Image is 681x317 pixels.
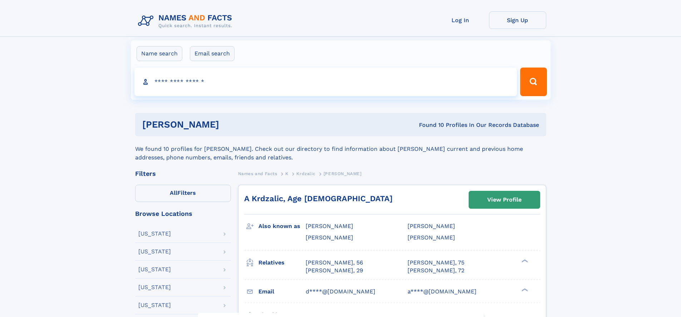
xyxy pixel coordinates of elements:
[296,171,315,176] span: Krdzalic
[285,171,288,176] span: K
[306,223,353,229] span: [PERSON_NAME]
[520,287,528,292] div: ❯
[258,220,306,232] h3: Also known as
[238,169,277,178] a: Names and Facts
[134,68,517,96] input: search input
[138,284,171,290] div: [US_STATE]
[324,171,362,176] span: [PERSON_NAME]
[520,68,547,96] button: Search Button
[285,169,288,178] a: K
[469,191,540,208] a: View Profile
[408,267,464,274] a: [PERSON_NAME], 72
[306,259,363,267] a: [PERSON_NAME], 56
[244,194,393,203] a: A Krdzalic, Age [DEMOGRAPHIC_DATA]
[319,121,539,129] div: Found 10 Profiles In Our Records Database
[408,223,455,229] span: [PERSON_NAME]
[258,286,306,298] h3: Email
[190,46,235,61] label: Email search
[258,257,306,269] h3: Relatives
[306,267,363,274] a: [PERSON_NAME], 29
[135,185,231,202] label: Filters
[306,234,353,241] span: [PERSON_NAME]
[142,120,319,129] h1: [PERSON_NAME]
[137,46,182,61] label: Name search
[135,210,231,217] div: Browse Locations
[138,249,171,254] div: [US_STATE]
[432,11,489,29] a: Log In
[487,192,522,208] div: View Profile
[135,11,238,31] img: Logo Names and Facts
[170,189,177,196] span: All
[138,267,171,272] div: [US_STATE]
[138,231,171,237] div: [US_STATE]
[408,234,455,241] span: [PERSON_NAME]
[489,11,546,29] a: Sign Up
[135,170,231,177] div: Filters
[520,258,528,263] div: ❯
[138,302,171,308] div: [US_STATE]
[135,136,546,162] div: We found 10 profiles for [PERSON_NAME]. Check out our directory to find information about [PERSON...
[408,259,464,267] a: [PERSON_NAME], 75
[296,169,315,178] a: Krdzalic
